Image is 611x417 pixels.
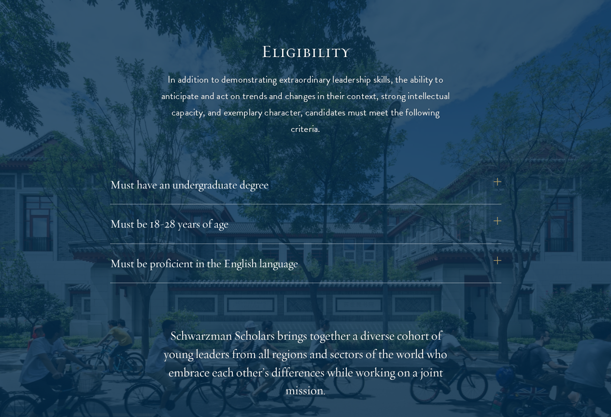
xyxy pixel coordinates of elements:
button: Must be 18-28 years of age [110,212,501,235]
button: Must have an undergraduate degree [110,173,501,196]
h2: Eligibility [156,41,455,62]
button: Must be proficient in the English language [110,252,501,275]
p: In addition to demonstrating extraordinary leadership skills, the ability to anticipate and act o... [156,71,455,137]
div: Schwarzman Scholars brings together a diverse cohort of young leaders from all regions and sector... [156,327,455,400]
